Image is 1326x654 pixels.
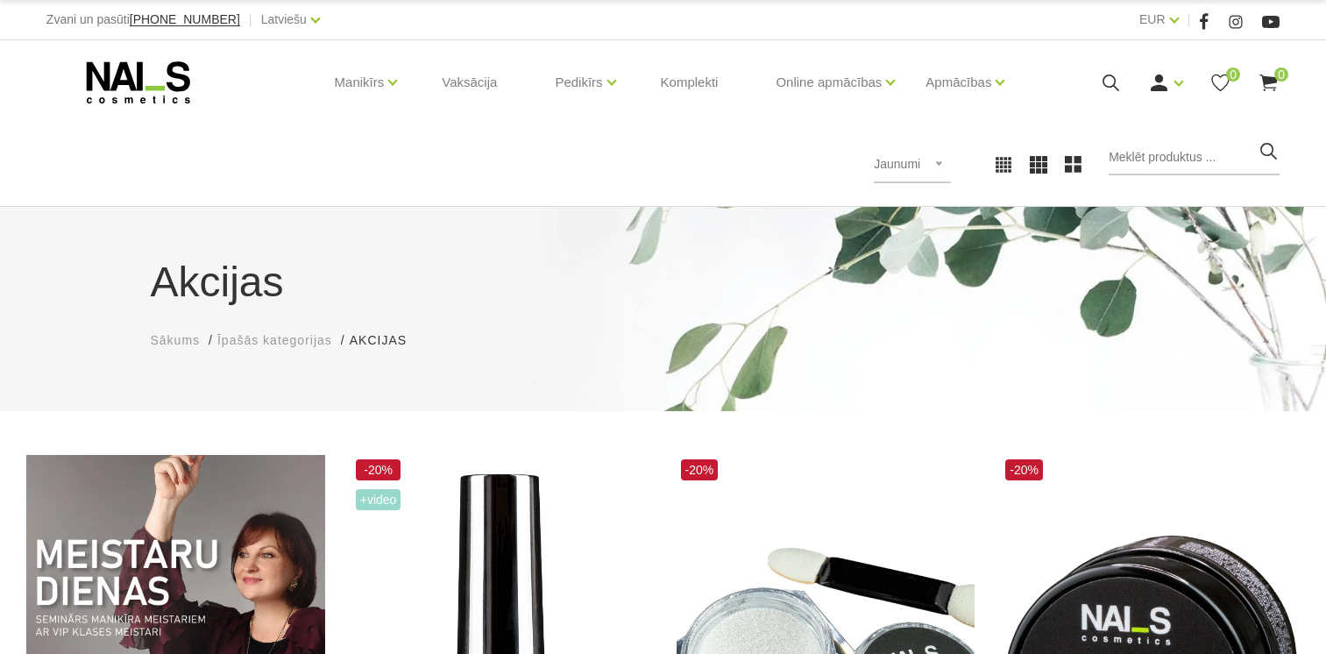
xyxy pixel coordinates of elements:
[555,47,602,117] a: Pedikīrs
[130,12,240,26] span: [PHONE_NUMBER]
[1209,72,1231,94] a: 0
[1188,9,1191,31] span: |
[261,9,307,30] a: Latviešu
[1274,68,1288,82] span: 0
[428,40,511,124] a: Vaksācija
[350,331,424,350] li: Akcijas
[151,251,1176,314] h1: Akcijas
[925,47,991,117] a: Apmācības
[681,459,719,480] span: -20%
[356,459,401,480] span: -20%
[1139,9,1166,30] a: EUR
[335,47,385,117] a: Manikīrs
[1109,140,1280,175] input: Meklēt produktus ...
[46,9,240,31] div: Zvani un pasūti
[1258,72,1280,94] a: 0
[130,13,240,26] a: [PHONE_NUMBER]
[356,489,401,510] span: +Video
[151,333,201,347] span: Sākums
[217,331,332,350] a: Īpašās kategorijas
[217,333,332,347] span: Īpašās kategorijas
[647,40,733,124] a: Komplekti
[776,47,882,117] a: Online apmācības
[249,9,252,31] span: |
[151,331,201,350] a: Sākums
[874,157,920,171] span: Jaunumi
[1005,459,1043,480] span: -20%
[1226,68,1240,82] span: 0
